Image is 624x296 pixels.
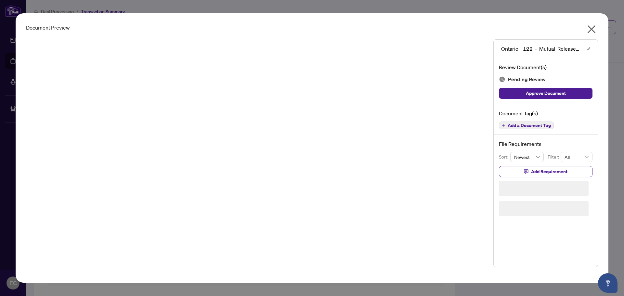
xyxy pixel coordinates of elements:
span: Pending Review [508,75,546,84]
div: Document Preview [26,24,598,32]
h4: Document Tag(s) [499,109,592,117]
span: plus [502,124,505,127]
span: All [565,152,589,162]
img: Document Status [499,76,505,83]
button: Open asap [598,273,617,293]
h4: Review Document(s) [499,63,592,71]
span: close [586,24,597,34]
span: Approve Document [526,88,566,98]
span: Add a Document Tag [508,123,551,128]
span: edit [586,47,591,51]
button: Add Requirement [499,166,592,177]
span: Add Requirement [531,166,567,177]
button: Approve Document [499,88,592,99]
p: Sort: [499,153,510,161]
span: Newest [514,152,540,162]
button: Add a Document Tag [499,122,554,129]
h4: File Requirements [499,140,592,148]
p: Filter: [548,153,561,161]
span: _Ontario__122_-_Mutual_Release__2__175_LINDYLOU.pdf [499,45,580,53]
